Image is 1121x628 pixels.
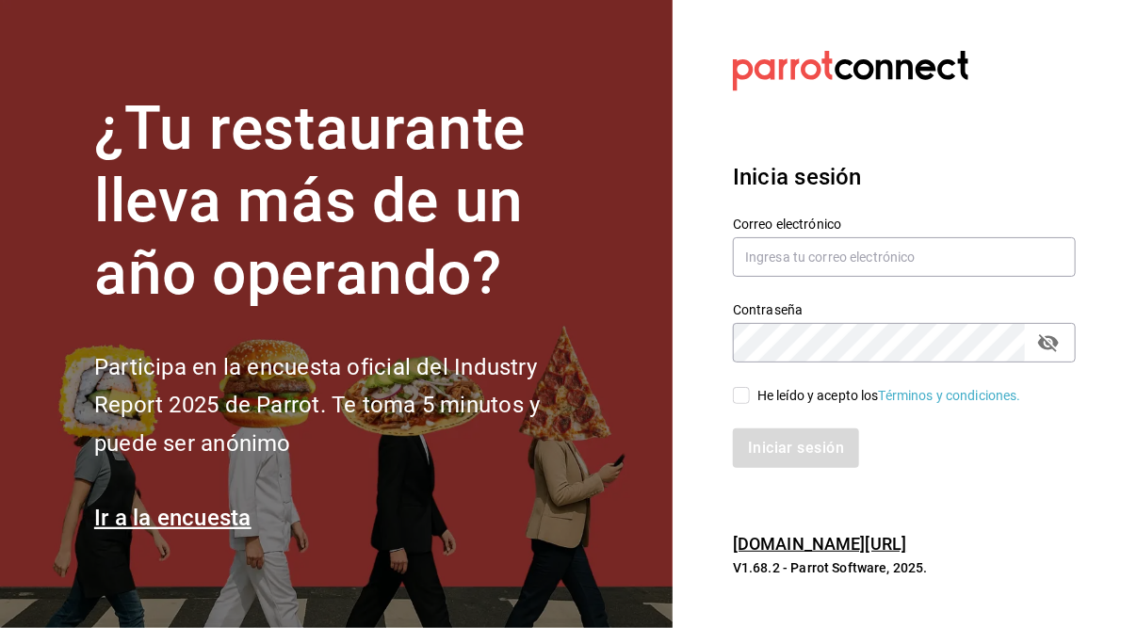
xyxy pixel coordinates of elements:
a: Ir a la encuesta [94,505,252,531]
label: Contraseña [733,304,1076,317]
div: He leído y acepto los [757,386,1021,406]
h2: Participa en la encuesta oficial del Industry Report 2025 de Parrot. Te toma 5 minutos y puede se... [94,348,603,463]
button: passwordField [1032,327,1064,359]
h1: ¿Tu restaurante lleva más de un año operando? [94,93,603,310]
a: Términos y condiciones. [879,388,1021,403]
label: Correo electrónico [733,218,1076,232]
h3: Inicia sesión [733,160,1076,194]
input: Ingresa tu correo electrónico [733,237,1076,277]
p: V1.68.2 - Parrot Software, 2025. [733,558,1076,577]
a: [DOMAIN_NAME][URL] [733,534,906,554]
